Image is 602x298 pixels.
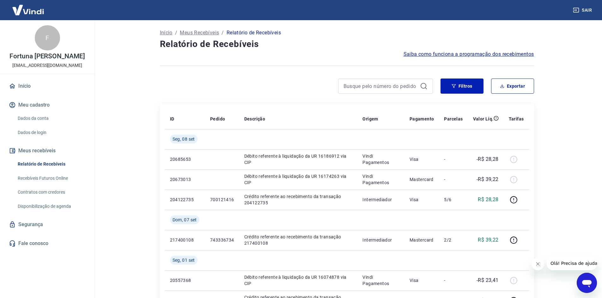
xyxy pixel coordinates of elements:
[444,196,463,203] p: 5/6
[160,29,173,37] a: Início
[210,196,234,203] p: 700121416
[362,116,378,122] p: Origem
[244,153,353,166] p: Débito referente à liquidação da UR 16186912 via CIP
[170,277,200,283] p: 20557368
[344,81,417,91] input: Busque pelo número do pedido
[15,126,87,139] a: Dados de login
[444,116,463,122] p: Parcelas
[173,217,197,223] span: Dom, 07 set
[244,274,353,287] p: Débito referente à liquidação da UR 16074878 via CIP
[180,29,219,37] a: Meus Recebíveis
[444,176,463,183] p: -
[410,196,434,203] p: Visa
[170,156,200,162] p: 20685653
[170,176,200,183] p: 20673013
[444,237,463,243] p: 2/2
[410,237,434,243] p: Mastercard
[175,29,177,37] p: /
[15,172,87,185] a: Recebíveis Futuros Online
[8,218,87,231] a: Segurança
[477,176,499,183] p: -R$ 39,22
[477,155,499,163] p: -R$ 28,28
[170,237,200,243] p: 217400108
[35,25,60,50] div: F
[362,173,399,186] p: Vindi Pagamentos
[477,277,499,284] p: -R$ 23,41
[362,274,399,287] p: Vindi Pagamentos
[222,29,224,37] p: /
[173,136,195,142] span: Seg, 08 set
[410,116,434,122] p: Pagamento
[8,79,87,93] a: Início
[15,200,87,213] a: Disponibilização de agenda
[15,186,87,199] a: Contratos com credores
[8,144,87,158] button: Meus recebíveis
[210,237,234,243] p: 743336734
[362,153,399,166] p: Vindi Pagamentos
[12,62,82,69] p: [EMAIL_ADDRESS][DOMAIN_NAME]
[444,277,463,283] p: -
[478,236,498,244] p: R$ 39,22
[362,237,399,243] p: Intermediador
[15,112,87,125] a: Dados da conta
[15,158,87,171] a: Relatório de Recebíveis
[227,29,281,37] p: Relatório de Recebíveis
[210,116,225,122] p: Pedido
[509,116,524,122] p: Tarifas
[441,79,483,94] button: Filtros
[170,116,174,122] p: ID
[532,258,544,270] iframe: Fechar mensagem
[404,50,534,58] a: Saiba como funciona a programação dos recebimentos
[8,0,49,20] img: Vindi
[8,98,87,112] button: Meu cadastro
[244,193,353,206] p: Crédito referente ao recebimento da transação 204122735
[160,38,534,50] h4: Relatório de Recebíveis
[410,176,434,183] p: Mastercard
[478,196,498,203] p: R$ 28,28
[473,116,494,122] p: Valor Líq.
[572,4,594,16] button: Sair
[547,256,597,270] iframe: Mensagem da empresa
[491,79,534,94] button: Exportar
[444,156,463,162] p: -
[4,4,53,9] span: Olá! Precisa de ajuda?
[244,173,353,186] p: Débito referente à liquidação da UR 16174263 via CIP
[8,237,87,250] a: Fale conosco
[410,277,434,283] p: Visa
[244,116,265,122] p: Descrição
[9,53,85,60] p: Fortuna [PERSON_NAME]
[577,273,597,293] iframe: Botão para abrir a janela de mensagens
[410,156,434,162] p: Visa
[170,196,200,203] p: 204122735
[362,196,399,203] p: Intermediador
[244,234,353,246] p: Crédito referente ao recebimento da transação 217400108
[173,257,195,263] span: Seg, 01 set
